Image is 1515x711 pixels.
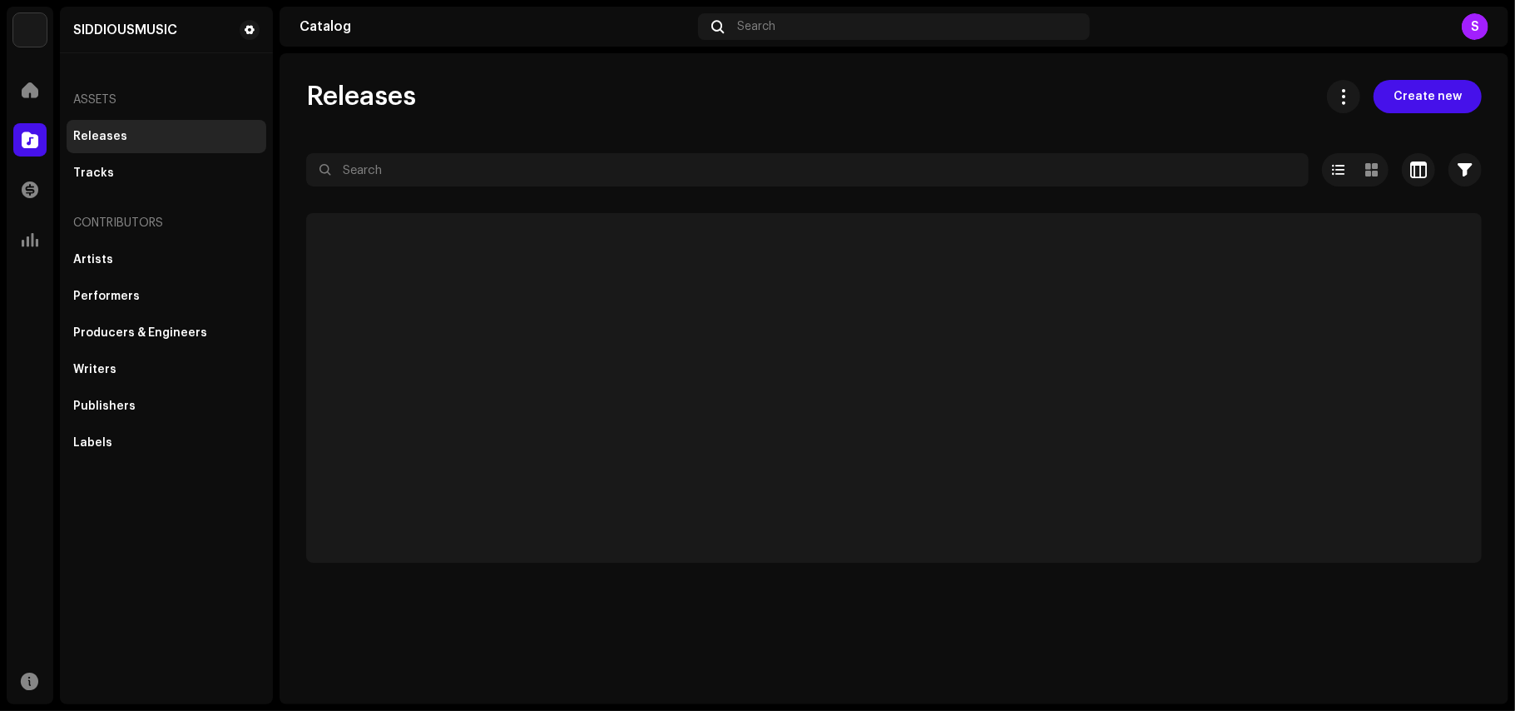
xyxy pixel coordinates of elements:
re-m-nav-item: Writers [67,353,266,386]
re-a-nav-header: Contributors [67,203,266,243]
re-m-nav-item: Tracks [67,157,266,190]
div: S [1462,13,1488,40]
button: Create new [1374,80,1482,113]
div: Tracks [73,167,114,180]
re-a-nav-header: Assets [67,80,266,120]
span: Releases [306,80,416,113]
div: Publishers [73,400,136,413]
div: Producers & Engineers [73,326,207,340]
div: SIDDIOUSMUSIC [73,23,177,37]
span: Create new [1394,80,1462,113]
div: Writers [73,363,116,376]
div: Performers [73,290,140,303]
re-m-nav-item: Releases [67,120,266,153]
re-m-nav-item: Labels [67,426,266,460]
re-m-nav-item: Performers [67,280,266,313]
div: Labels [73,436,112,450]
div: Artists [73,253,113,266]
div: Catalog [300,20,691,33]
img: 190830b2-3b53-4b0d-992c-d3620458de1d [13,13,47,47]
input: Search [306,153,1309,186]
re-m-nav-item: Publishers [67,390,266,423]
div: Releases [73,130,127,143]
re-m-nav-item: Artists [67,243,266,276]
span: Search [737,20,775,33]
re-m-nav-item: Producers & Engineers [67,316,266,350]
